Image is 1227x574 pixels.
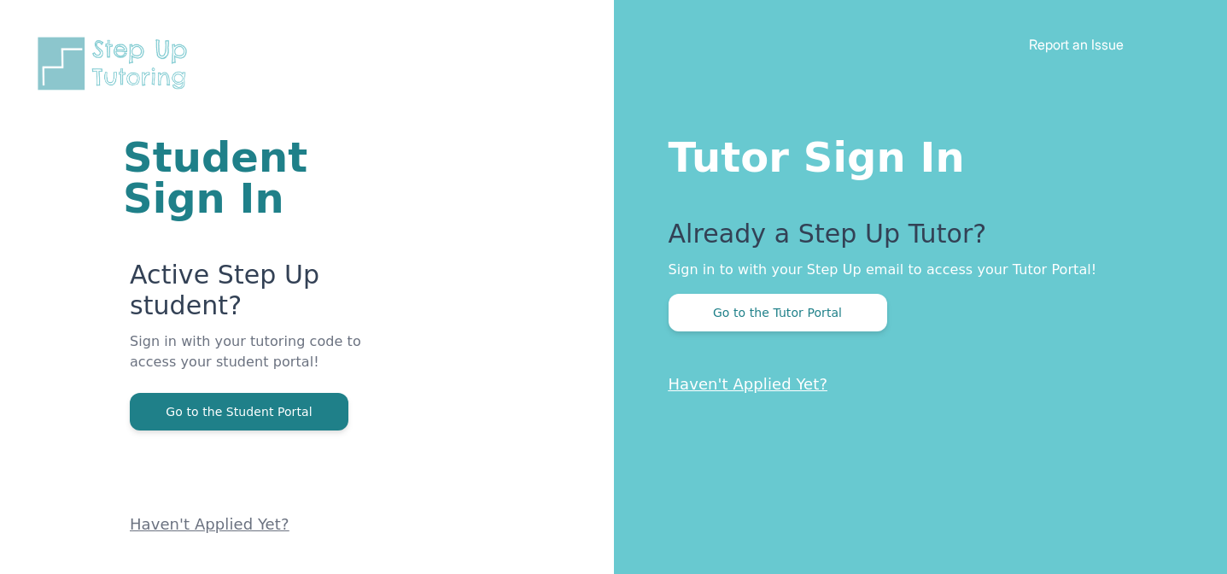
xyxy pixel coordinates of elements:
[669,260,1160,280] p: Sign in to with your Step Up email to access your Tutor Portal!
[130,515,289,533] a: Haven't Applied Yet?
[669,219,1160,260] p: Already a Step Up Tutor?
[130,331,409,393] p: Sign in with your tutoring code to access your student portal!
[130,393,348,430] button: Go to the Student Portal
[130,403,348,419] a: Go to the Student Portal
[669,304,887,320] a: Go to the Tutor Portal
[130,260,409,331] p: Active Step Up student?
[34,34,198,93] img: Step Up Tutoring horizontal logo
[1029,36,1124,53] a: Report an Issue
[669,294,887,331] button: Go to the Tutor Portal
[669,130,1160,178] h1: Tutor Sign In
[123,137,409,219] h1: Student Sign In
[669,375,828,393] a: Haven't Applied Yet?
